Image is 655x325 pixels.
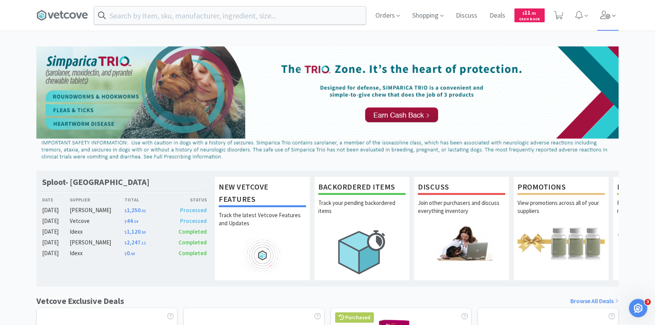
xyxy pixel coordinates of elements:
div: Total [124,196,166,203]
div: Idexx [70,227,124,236]
span: $ [124,241,127,246]
span: Completed [178,249,207,257]
span: . 54 [133,219,138,224]
h1: Promotions [517,181,605,195]
img: hero_promotions.png [517,226,605,261]
div: [DATE] [42,227,70,236]
div: Idexx [70,249,124,258]
a: [DATE][PERSON_NAME]$2,247.12Completed [42,238,207,247]
span: Processed [180,206,207,214]
span: . 12 [141,241,146,246]
a: [DATE][PERSON_NAME]$1,250.02Processed [42,206,207,215]
span: 1,120 [124,228,146,235]
span: 1,250 [124,206,146,214]
p: Track the latest Vetcove Features and Updates [219,211,306,238]
div: [DATE] [42,216,70,226]
div: Supplier [70,196,124,203]
span: Cash Back [519,17,540,22]
a: Backordered ItemsTrack your pending backordered items [314,177,410,281]
span: . 00 [130,251,135,256]
span: . 91 [531,11,536,16]
p: View promotions across all of your suppliers [517,199,605,226]
a: Discuss [453,12,480,19]
img: hero_feature_roadmap.png [219,238,306,273]
img: hero_backorders.png [318,226,406,278]
div: [DATE] [42,206,70,215]
div: Date [42,196,70,203]
a: [DATE]Vetcove$44.54Processed [42,216,207,226]
div: [DATE] [42,249,70,258]
span: $ [522,11,524,16]
span: . 02 [141,208,146,213]
h1: Backordered Items [318,181,406,195]
span: $ [124,230,127,235]
a: [DATE]Idexx$0.00Completed [42,249,207,258]
img: d2d77c193a314c21b65cb967bbf24cd3_44.png [36,46,619,163]
input: Search by item, sku, manufacturer, ingredient, size... [94,7,366,24]
span: $ [124,251,127,256]
a: $11.91Cash Back [514,5,545,26]
span: 3 [645,299,651,305]
span: Processed [180,217,207,224]
p: Track your pending backordered items [318,199,406,226]
span: $ [124,219,127,224]
h1: Sploot- [GEOGRAPHIC_DATA] [42,177,149,188]
div: [DATE] [42,238,70,247]
span: . 50 [141,230,146,235]
span: 44 [124,217,138,224]
div: Status [165,196,207,203]
a: [DATE]Idexx$1,120.50Completed [42,227,207,236]
a: Browse All Deals [570,296,619,306]
span: 0 [124,249,135,257]
iframe: Intercom live chat [629,299,647,317]
h1: Discuss [418,181,505,195]
a: Deals [486,12,508,19]
a: New Vetcove FeaturesTrack the latest Vetcove Features and Updates [215,177,310,281]
div: Vetcove [70,216,124,226]
span: Completed [178,228,207,235]
div: [PERSON_NAME] [70,238,124,247]
a: DiscussJoin other purchasers and discuss everything inventory [414,177,509,281]
span: $ [124,208,127,213]
h1: Vetcove Exclusive Deals [36,294,124,308]
span: Completed [178,239,207,246]
a: PromotionsView promotions across all of your suppliers [513,177,609,281]
div: [PERSON_NAME] [70,206,124,215]
img: hero_discuss.png [418,226,505,261]
span: 2,247 [124,239,146,246]
p: Join other purchasers and discuss everything inventory [418,199,505,226]
h1: New Vetcove Features [219,181,306,207]
span: 11 [522,9,536,16]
